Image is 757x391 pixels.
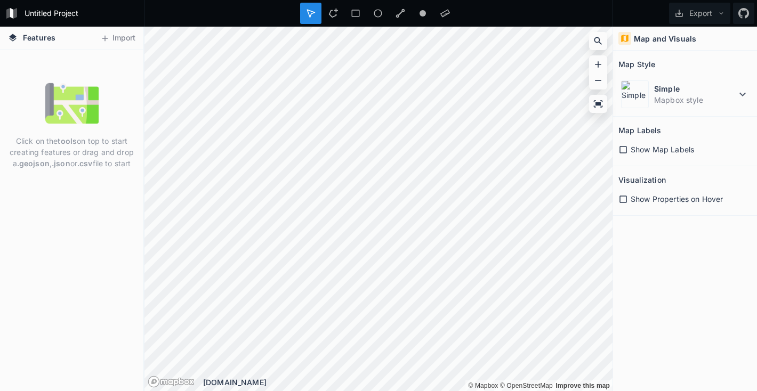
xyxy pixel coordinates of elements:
[23,32,55,43] span: Features
[621,80,649,108] img: Simple
[631,144,694,155] span: Show Map Labels
[8,135,135,169] p: Click on the on top to start creating features or drag and drop a , or file to start
[58,136,77,145] strong: tools
[148,376,195,388] a: Mapbox logo
[634,33,696,44] h4: Map and Visuals
[52,159,70,168] strong: .json
[77,159,93,168] strong: .csv
[203,377,613,388] div: [DOMAIN_NAME]
[45,77,99,130] img: empty
[669,3,730,24] button: Export
[618,122,661,139] h2: Map Labels
[654,83,736,94] dt: Simple
[95,30,141,47] button: Import
[631,193,723,205] span: Show Properties on Hover
[468,382,498,389] a: Mapbox
[618,172,666,188] h2: Visualization
[654,94,736,105] dd: Mapbox style
[555,382,610,389] a: Map feedback
[618,56,655,72] h2: Map Style
[500,382,553,389] a: OpenStreetMap
[17,159,50,168] strong: .geojson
